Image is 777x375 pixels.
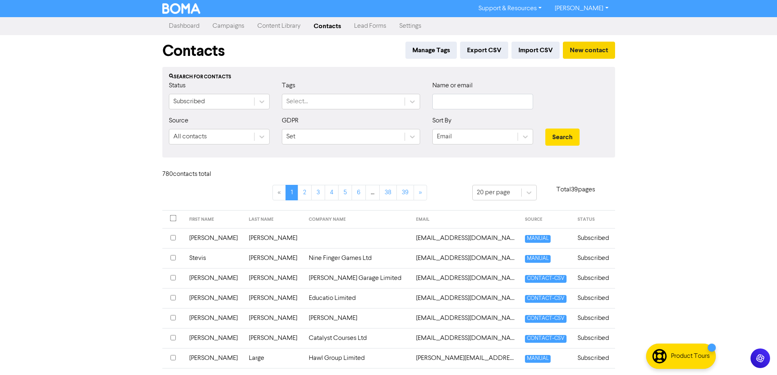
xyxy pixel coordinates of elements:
[307,18,348,34] a: Contacts
[411,288,520,308] td: accounts@meadowsnurseries.co.uk
[573,268,615,288] td: Subscribed
[393,18,428,34] a: Settings
[162,3,201,14] img: BOMA Logo
[206,18,251,34] a: Campaigns
[511,42,560,59] button: Import CSV
[311,185,325,200] a: Page 3
[304,268,411,288] td: [PERSON_NAME] Garage Limited
[525,235,551,243] span: MANUAL
[169,81,186,91] label: Status
[173,132,207,142] div: All contacts
[304,211,411,229] th: COMPANY NAME
[286,185,298,200] a: Page 1 is your current page
[162,42,225,60] h1: Contacts
[573,328,615,348] td: Subscribed
[162,18,206,34] a: Dashboard
[304,248,411,268] td: Nine Finger Games Ltd
[411,308,520,328] td: acrandalltraining@btinternet.com
[282,81,295,91] label: Tags
[525,275,567,283] span: CONTACT-CSV
[244,268,304,288] td: [PERSON_NAME]
[304,348,411,368] td: Hawl Group Limited
[244,348,304,368] td: Large
[169,73,609,81] div: Search for contacts
[573,228,615,248] td: Subscribed
[298,185,312,200] a: Page 2
[352,185,366,200] a: Page 6
[396,185,414,200] a: Page 39
[573,211,615,229] th: STATUS
[184,348,244,368] td: [PERSON_NAME]
[338,185,352,200] a: Page 5
[411,328,520,348] td: actelliott@gmail.com
[525,315,567,323] span: CONTACT-CSV
[411,248,520,268] td: 9fingergames@gmail.com
[244,328,304,348] td: [PERSON_NAME]
[411,211,520,229] th: EMAIL
[525,335,567,343] span: CONTACT-CSV
[304,328,411,348] td: Catalyst Courses Ltd
[184,248,244,268] td: Stevis
[169,116,188,126] label: Source
[184,211,244,229] th: FIRST NAME
[173,97,205,107] div: Subscribed
[304,288,411,308] td: Educatio Limited
[411,228,520,248] td: 2006figg@gmail.com
[520,211,573,229] th: SOURCE
[525,255,551,263] span: MANUAL
[251,18,307,34] a: Content Library
[348,18,393,34] a: Lead Forms
[472,2,548,15] a: Support & Resources
[563,42,615,59] button: New contact
[736,336,777,375] iframe: Chat Widget
[244,288,304,308] td: [PERSON_NAME]
[184,328,244,348] td: [PERSON_NAME]
[379,185,397,200] a: Page 38
[477,188,510,197] div: 20 per page
[525,295,567,303] span: CONTACT-CSV
[325,185,339,200] a: Page 4
[282,116,299,126] label: GDPR
[432,81,473,91] label: Name or email
[286,132,295,142] div: Set
[411,268,520,288] td: accounts.fg@btconnect.com
[573,288,615,308] td: Subscribed
[162,171,228,178] h6: 780 contact s total
[573,308,615,328] td: Subscribed
[304,308,411,328] td: [PERSON_NAME]
[573,248,615,268] td: Subscribed
[525,355,551,363] span: MANUAL
[244,211,304,229] th: LAST NAME
[244,248,304,268] td: [PERSON_NAME]
[414,185,427,200] a: »
[573,348,615,368] td: Subscribed
[537,185,615,195] p: Total 39 pages
[411,348,520,368] td: adam.7828@yahoo.co.uk
[545,129,580,146] button: Search
[286,97,308,107] div: Select...
[184,268,244,288] td: [PERSON_NAME]
[437,132,452,142] div: Email
[548,2,615,15] a: [PERSON_NAME]
[244,308,304,328] td: [PERSON_NAME]
[184,308,244,328] td: [PERSON_NAME]
[405,42,457,59] button: Manage Tags
[460,42,508,59] button: Export CSV
[432,116,452,126] label: Sort By
[184,228,244,248] td: [PERSON_NAME]
[184,288,244,308] td: [PERSON_NAME]
[244,228,304,248] td: [PERSON_NAME]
